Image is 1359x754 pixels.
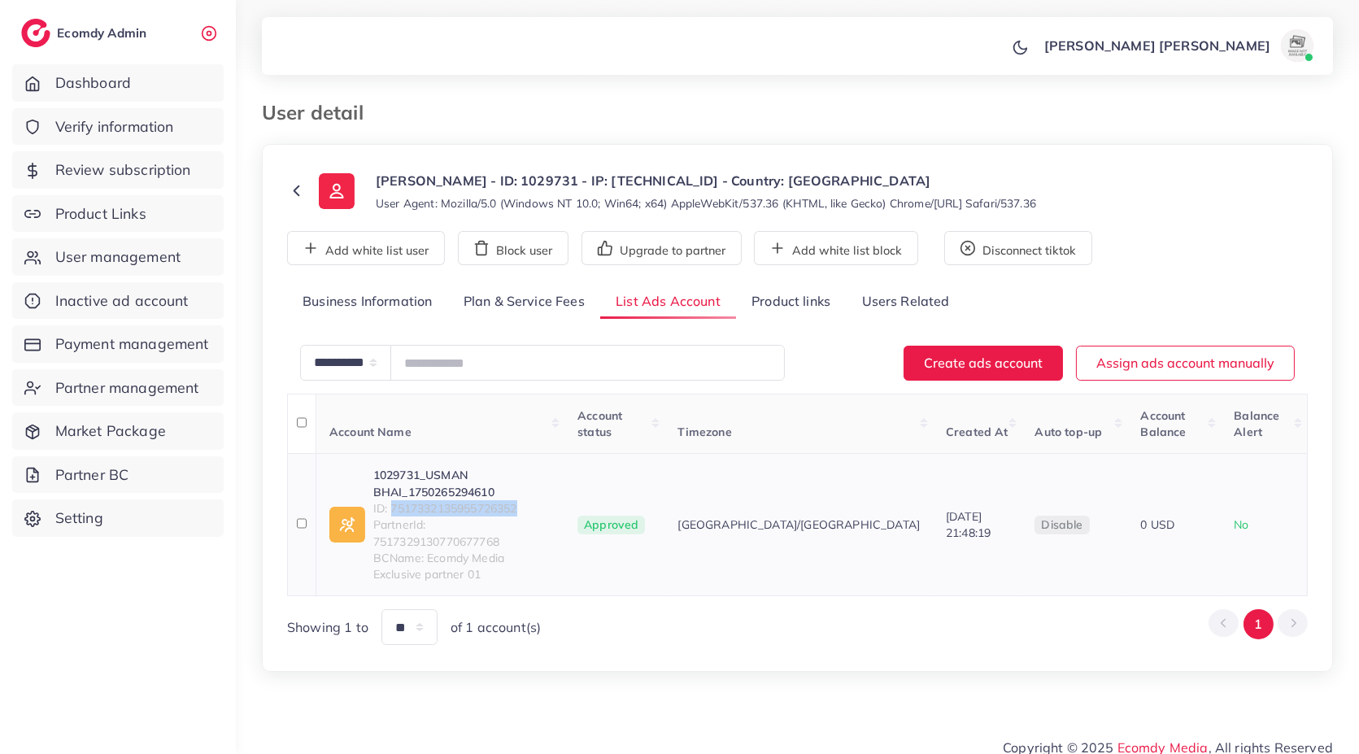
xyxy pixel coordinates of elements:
[1044,36,1270,55] p: [PERSON_NAME] [PERSON_NAME]
[448,285,600,320] a: Plan & Service Fees
[12,108,224,146] a: Verify information
[373,467,551,500] a: 1029731_USMAN BHAI_1750265294610
[55,72,131,94] span: Dashboard
[373,550,551,583] span: BCName: Ecomdy Media Exclusive partner 01
[600,285,736,320] a: List Ads Account
[55,464,129,486] span: Partner BC
[55,203,146,224] span: Product Links
[12,238,224,276] a: User management
[376,195,1036,211] small: User Agent: Mozilla/5.0 (Windows NT 10.0; Win64; x64) AppleWebKit/537.36 (KHTML, like Gecko) Chro...
[319,173,355,209] img: ic-user-info.36bf1079.svg
[57,25,150,41] h2: Ecomdy Admin
[946,425,1008,439] span: Created At
[55,290,189,312] span: Inactive ad account
[1140,517,1174,532] span: 0 USD
[1281,29,1313,62] img: avatar
[944,231,1092,265] button: Disconnect tiktok
[1244,609,1274,639] button: Go to page 1
[55,116,174,137] span: Verify information
[12,195,224,233] a: Product Links
[21,19,150,47] a: logoEcomdy Admin
[904,346,1063,381] button: Create ads account
[451,618,541,637] span: of 1 account(s)
[55,508,103,529] span: Setting
[1034,425,1102,439] span: Auto top-up
[1041,517,1082,532] span: disable
[1140,408,1186,439] span: Account Balance
[12,151,224,189] a: Review subscription
[677,516,920,533] span: [GEOGRAPHIC_DATA]/[GEOGRAPHIC_DATA]
[581,231,742,265] button: Upgrade to partner
[1209,609,1308,639] ul: Pagination
[577,408,622,439] span: Account status
[376,171,1036,190] p: [PERSON_NAME] - ID: 1029731 - IP: [TECHNICAL_ID] - Country: [GEOGRAPHIC_DATA]
[577,516,645,535] span: Approved
[12,456,224,494] a: Partner BC
[55,377,199,399] span: Partner management
[1234,408,1279,439] span: Balance Alert
[287,231,445,265] button: Add white list user
[329,507,365,543] img: ic-ad-info.7fc67b75.svg
[21,19,50,47] img: logo
[736,285,846,320] a: Product links
[1076,346,1295,381] button: Assign ads account manually
[12,499,224,537] a: Setting
[1035,29,1320,62] a: [PERSON_NAME] [PERSON_NAME]avatar
[373,500,551,516] span: ID: 7517332135955726352
[55,246,181,268] span: User management
[55,421,166,442] span: Market Package
[12,325,224,363] a: Payment management
[458,231,568,265] button: Block user
[677,425,731,439] span: Timezone
[946,509,991,540] span: [DATE] 21:48:19
[287,618,368,637] span: Showing 1 to
[329,425,412,439] span: Account Name
[12,64,224,102] a: Dashboard
[846,285,965,320] a: Users Related
[12,282,224,320] a: Inactive ad account
[12,412,224,450] a: Market Package
[262,101,377,124] h3: User detail
[1234,517,1248,532] span: No
[55,159,191,181] span: Review subscription
[12,369,224,407] a: Partner management
[287,285,448,320] a: Business Information
[754,231,918,265] button: Add white list block
[55,333,209,355] span: Payment management
[373,516,551,550] span: PartnerId: 7517329130770677768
